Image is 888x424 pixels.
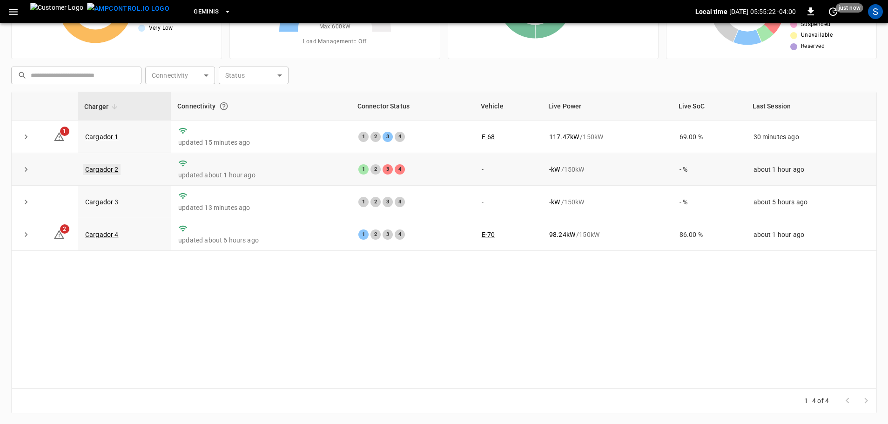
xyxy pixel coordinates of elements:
button: expand row [19,228,33,242]
td: - % [672,153,746,186]
p: - kW [549,197,560,207]
a: 1 [54,132,65,140]
div: 4 [395,164,405,175]
p: 98.24 kW [549,230,575,239]
button: Geminis [190,3,235,21]
p: Local time [695,7,727,16]
th: Last Session [746,92,876,121]
a: Cargador 4 [85,231,119,238]
span: Max. 600 kW [319,22,351,32]
p: [DATE] 05:55:22 -04:00 [729,7,796,16]
div: / 150 kW [549,230,665,239]
p: updated 13 minutes ago [178,203,343,212]
th: Live Power [542,92,672,121]
span: 1 [60,127,69,136]
p: updated about 6 hours ago [178,236,343,245]
div: / 150 kW [549,132,665,141]
div: 1 [358,132,369,142]
button: Connection between the charger and our software. [215,98,232,114]
td: - [474,186,542,218]
a: E-70 [482,231,495,238]
a: E-68 [482,133,495,141]
a: 2 [54,230,65,238]
span: Unavailable [801,31,833,40]
span: 2 [60,224,69,234]
button: expand row [19,195,33,209]
div: / 150 kW [549,197,665,207]
a: Cargador 3 [85,198,119,206]
div: 4 [395,132,405,142]
td: about 1 hour ago [746,218,876,251]
button: set refresh interval [826,4,841,19]
td: 30 minutes ago [746,121,876,153]
p: 1–4 of 4 [804,396,829,405]
th: Live SoC [672,92,746,121]
th: Vehicle [474,92,542,121]
td: about 5 hours ago [746,186,876,218]
div: 1 [358,164,369,175]
span: Load Management = Off [303,37,366,47]
div: 3 [383,229,393,240]
div: 4 [395,197,405,207]
div: 2 [370,197,381,207]
button: expand row [19,162,33,176]
div: 3 [383,197,393,207]
div: 3 [383,132,393,142]
p: - kW [549,165,560,174]
span: Very Low [149,24,173,33]
p: updated about 1 hour ago [178,170,343,180]
td: - % [672,186,746,218]
div: Connectivity [177,98,344,114]
div: profile-icon [868,4,883,19]
td: - [474,153,542,186]
span: Charger [84,101,121,112]
div: 3 [383,164,393,175]
span: just now [836,3,863,13]
div: 4 [395,229,405,240]
a: Cargador 2 [83,164,121,175]
a: Cargador 1 [85,133,119,141]
div: 1 [358,229,369,240]
img: Customer Logo [30,3,83,20]
button: expand row [19,130,33,144]
div: 2 [370,229,381,240]
div: 1 [358,197,369,207]
div: / 150 kW [549,165,665,174]
td: about 1 hour ago [746,153,876,186]
span: Geminis [194,7,219,17]
div: 2 [370,132,381,142]
td: 86.00 % [672,218,746,251]
td: 69.00 % [672,121,746,153]
span: Suspended [801,20,831,29]
p: 117.47 kW [549,132,579,141]
span: Reserved [801,42,825,51]
div: 2 [370,164,381,175]
th: Connector Status [351,92,474,121]
img: ampcontrol.io logo [87,3,169,14]
p: updated 15 minutes ago [178,138,343,147]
